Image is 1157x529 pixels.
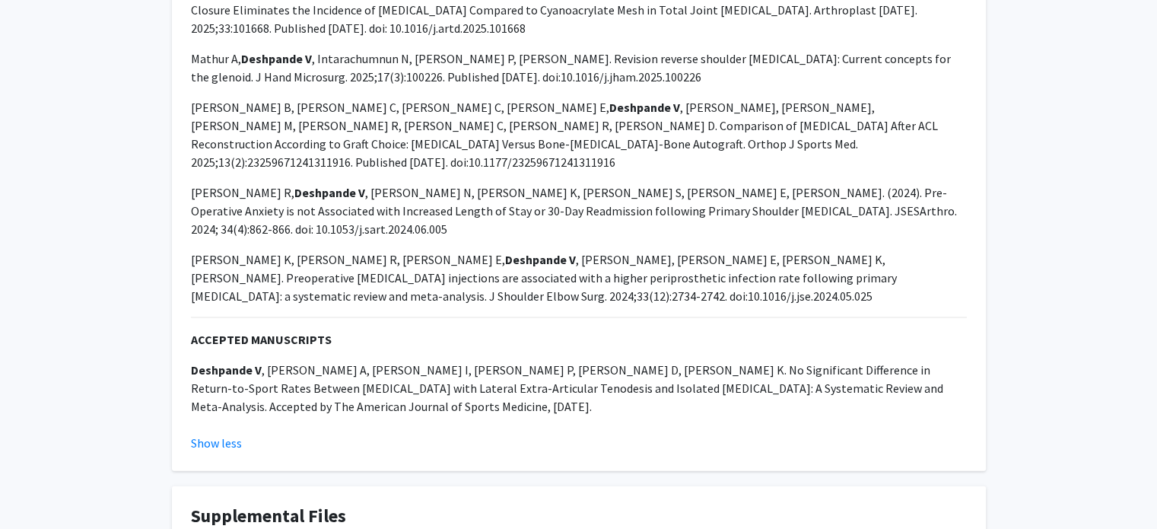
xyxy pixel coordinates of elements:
[241,51,312,66] strong: Deshpande V
[609,100,680,115] strong: Deshpande V
[191,250,967,305] p: [PERSON_NAME] K, [PERSON_NAME] R, [PERSON_NAME] E, , [PERSON_NAME], [PERSON_NAME] E, [PERSON_NAME...
[191,98,967,171] p: [PERSON_NAME] B, [PERSON_NAME] C, [PERSON_NAME] C, [PERSON_NAME] E, , [PERSON_NAME], [PERSON_NAME...
[191,362,262,378] strong: Deshpande V
[191,332,332,347] strong: ACCEPTED MANUSCRIPTS
[294,185,365,200] strong: Deshpande V
[191,49,967,86] p: Mathur A, , Intarachumnun N, [PERSON_NAME] P, [PERSON_NAME]. Revision reverse shoulder [MEDICAL_D...
[191,505,967,527] h4: Supplemental Files
[11,460,65,518] iframe: Chat
[191,434,242,452] button: Show less
[505,252,576,267] strong: Deshpande V
[191,183,967,238] p: [PERSON_NAME] R, , [PERSON_NAME] N, [PERSON_NAME] K, [PERSON_NAME] S, [PERSON_NAME] E, [PERSON_NA...
[191,361,967,416] p: , [PERSON_NAME] A, [PERSON_NAME] I, [PERSON_NAME] P, [PERSON_NAME] D, [PERSON_NAME] K. No Signifi...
